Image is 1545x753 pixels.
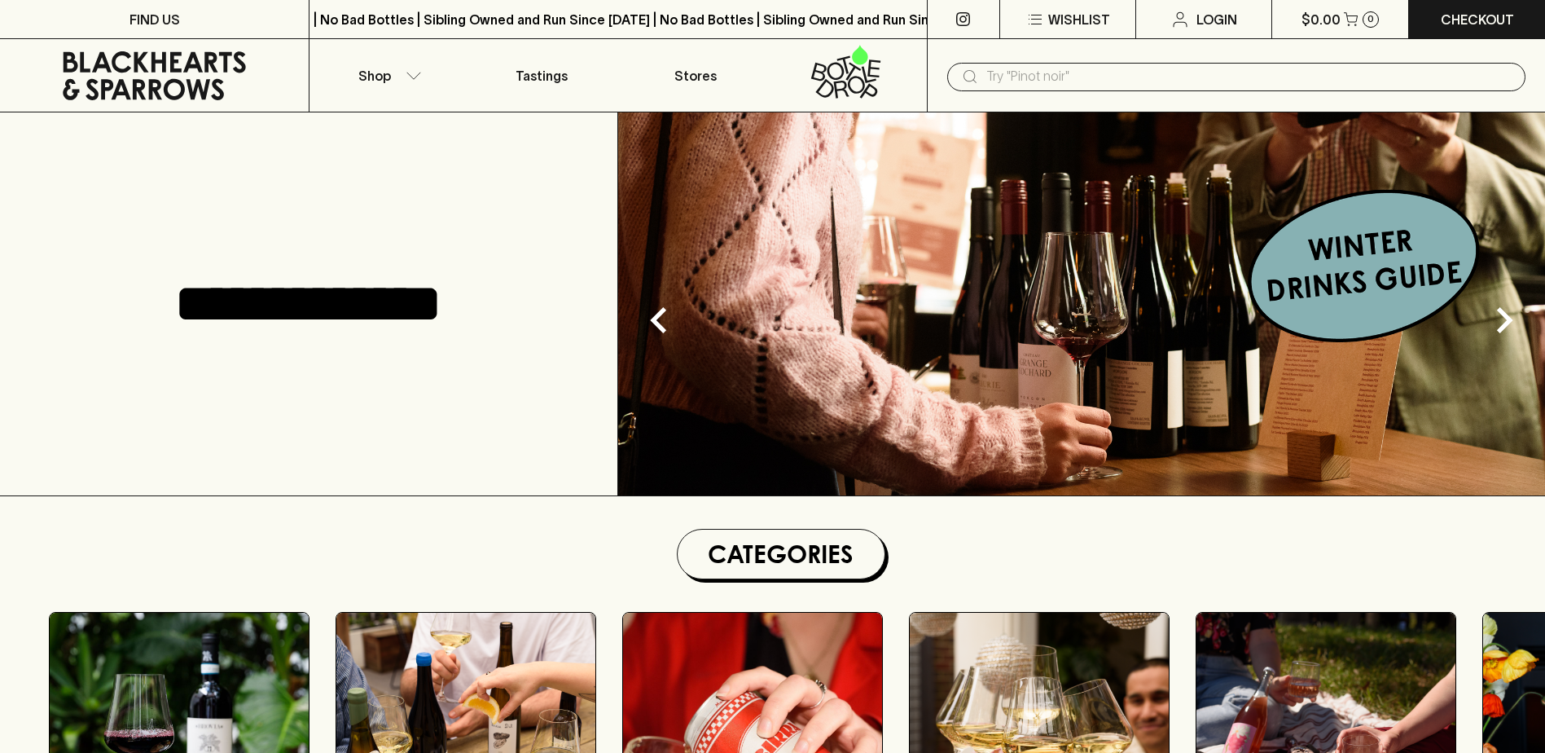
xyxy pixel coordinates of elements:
[1301,10,1341,29] p: $0.00
[1367,15,1374,24] p: 0
[1441,10,1514,29] p: Checkout
[684,536,878,572] h1: Categories
[464,39,618,112] a: Tastings
[626,288,691,353] button: Previous
[358,66,391,86] p: Shop
[309,39,463,112] button: Shop
[618,39,772,112] a: Stores
[1472,288,1537,353] button: Next
[674,66,717,86] p: Stores
[1196,10,1237,29] p: Login
[129,10,180,29] p: FIND US
[516,66,568,86] p: Tastings
[1048,10,1110,29] p: Wishlist
[618,112,1545,495] img: optimise
[986,64,1512,90] input: Try "Pinot noir"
